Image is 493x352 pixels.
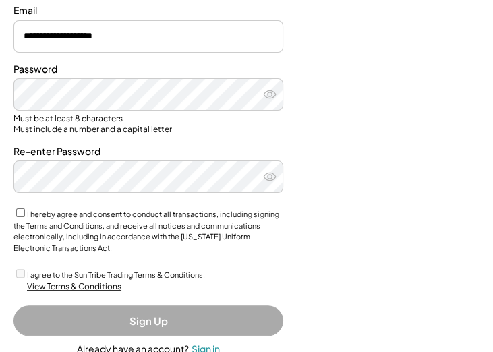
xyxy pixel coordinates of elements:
label: I hereby agree and consent to conduct all transactions, including signing the Terms and Condition... [13,210,279,252]
label: I agree to the Sun Tribe Trading Terms & Conditions. [27,270,205,279]
div: Password [13,63,283,76]
button: Sign Up [13,305,283,336]
div: View Terms & Conditions [27,281,121,293]
div: Email [13,4,283,18]
div: Must be at least 8 characters Must include a number and a capital letter [13,113,283,134]
div: Re-enter Password [13,145,283,158]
